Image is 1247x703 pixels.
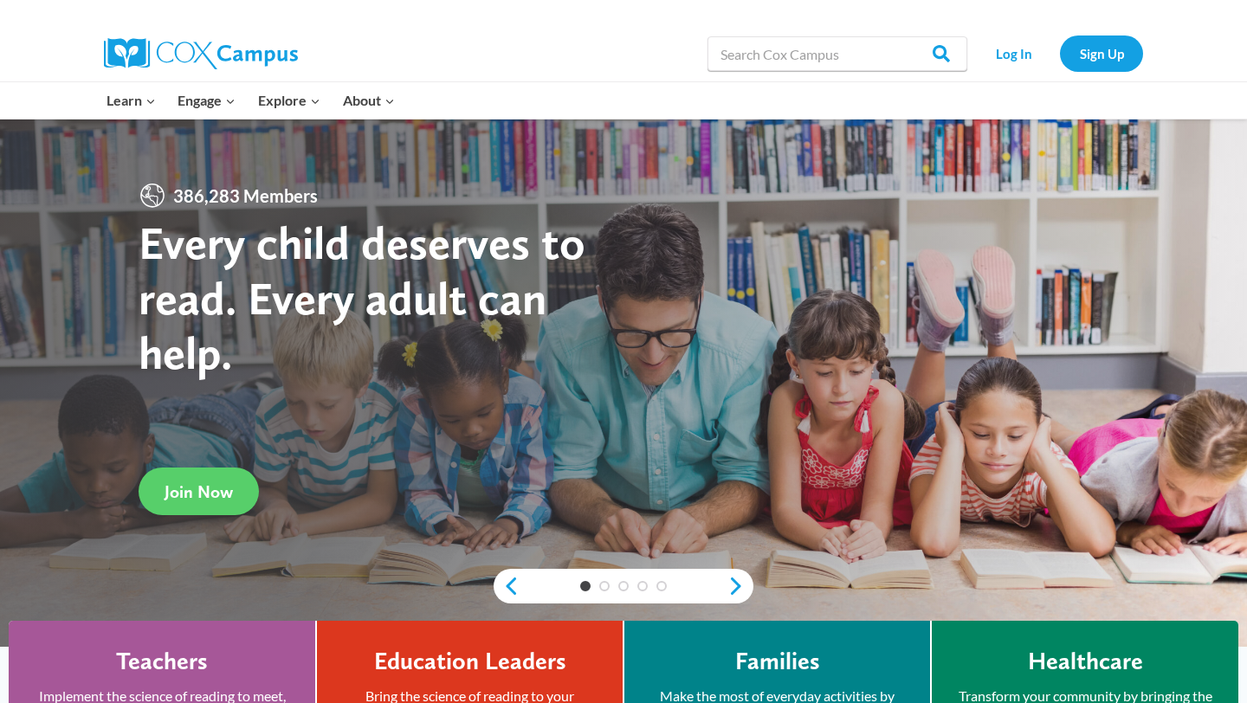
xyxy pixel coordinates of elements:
a: 2 [599,581,610,591]
input: Search Cox Campus [707,36,967,71]
a: Sign Up [1060,35,1143,71]
span: About [343,89,395,112]
span: Explore [258,89,320,112]
a: 4 [637,581,648,591]
span: Join Now [165,481,233,502]
span: Engage [178,89,236,112]
div: content slider buttons [494,569,753,603]
span: Learn [107,89,156,112]
a: Log In [976,35,1051,71]
a: previous [494,576,520,597]
a: 3 [618,581,629,591]
span: 386,283 Members [166,182,325,210]
a: 1 [580,581,591,591]
nav: Primary Navigation [95,82,405,119]
h4: Education Leaders [374,647,566,676]
a: 5 [656,581,667,591]
nav: Secondary Navigation [976,35,1143,71]
h4: Families [735,647,820,676]
strong: Every child deserves to read. Every adult can help. [139,215,585,380]
img: Cox Campus [104,38,298,69]
a: Join Now [139,468,259,515]
h4: Teachers [116,647,208,676]
h4: Healthcare [1028,647,1143,676]
a: next [727,576,753,597]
